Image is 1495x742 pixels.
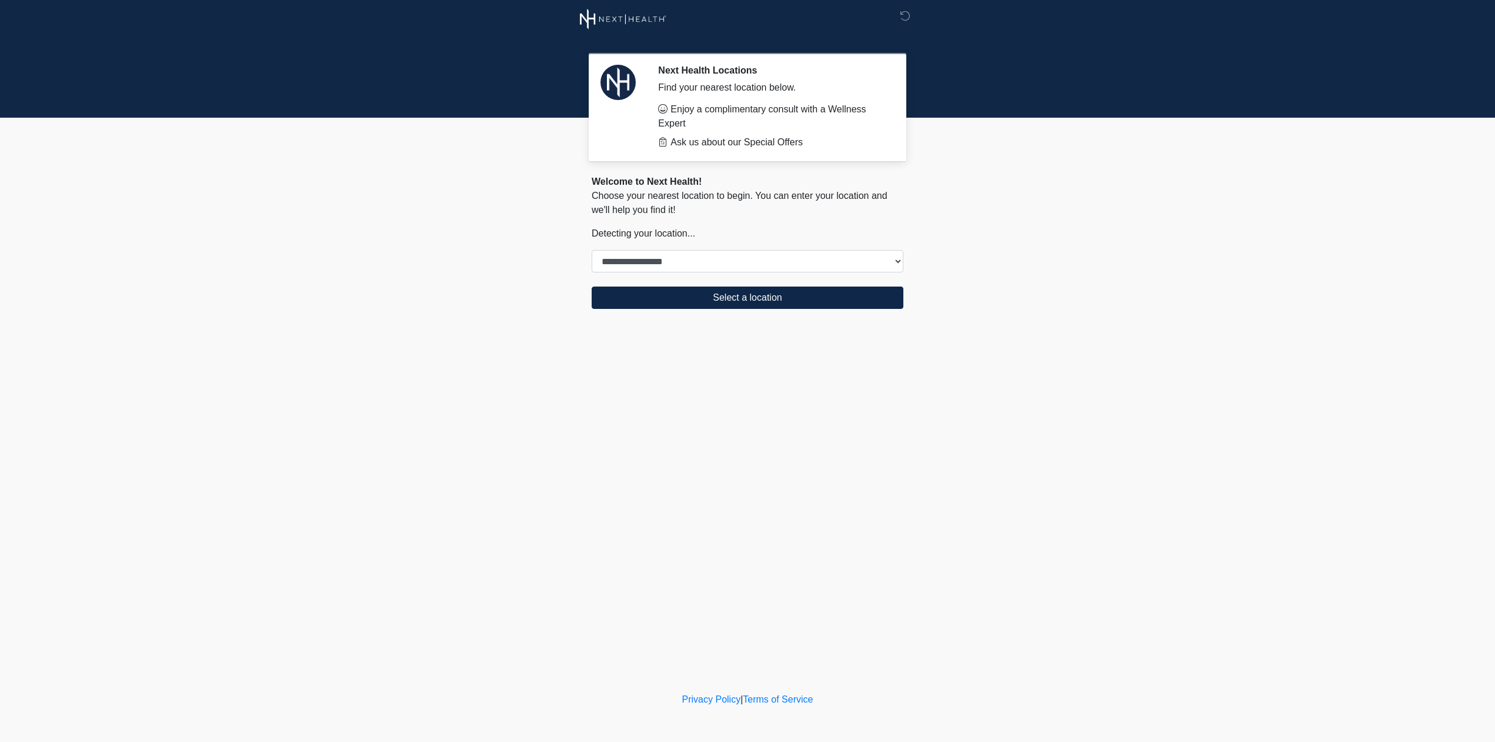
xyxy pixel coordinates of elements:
span: Choose your nearest location to begin. You can enter your location and we'll help you find it! [592,191,887,215]
button: Select a location [592,287,903,309]
li: Ask us about our Special Offers [658,135,886,149]
div: Welcome to Next Health! [592,175,903,189]
a: Terms of Service [743,694,813,704]
img: Agent Avatar [600,65,636,100]
span: Detecting your location... [592,228,695,238]
a: | [740,694,743,704]
div: Find your nearest location below. [658,81,886,95]
img: Next Health Wellness Logo [580,9,666,29]
a: Privacy Policy [682,694,741,704]
h2: Next Health Locations [658,65,886,76]
li: Enjoy a complimentary consult with a Wellness Expert [658,102,886,131]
